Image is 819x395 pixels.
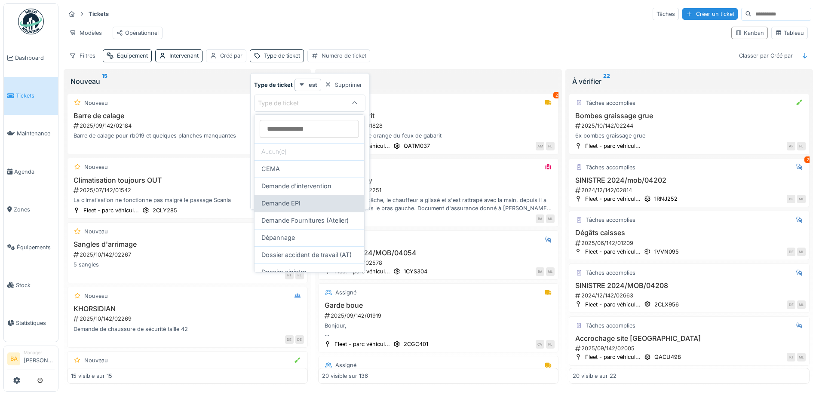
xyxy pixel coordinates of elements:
div: Filtres [65,49,99,62]
h3: Accident 2024/MOB/04054 [322,249,555,257]
div: 2CLY285 [153,206,177,214]
div: 2025/06/142/01209 [574,239,806,247]
span: Équipements [17,243,55,251]
div: 1RNJ252 [654,195,678,203]
div: Type de ticket [264,52,300,60]
h3: Climatisation toujours OUT [71,176,304,184]
li: [PERSON_NAME] [24,349,55,368]
div: En rebachant la bâche, le chauffeur a glissé et s'est rattrapé avec la main, depuis il a des doul... [322,196,555,212]
div: Tâches accomplies [586,322,635,330]
div: DE [787,248,795,256]
div: 1VVN095 [654,248,679,256]
div: CV [536,340,544,349]
div: Fleet - parc véhicul... [585,142,641,150]
div: 20 visible sur 136 [322,371,368,380]
div: Fleet - parc véhicul... [585,353,641,361]
h3: Feux de gabarit [322,112,555,120]
div: Fleet - parc véhicul... [334,340,390,348]
span: CEMA [261,164,280,174]
div: 2025/10/142/02267 [73,251,304,259]
div: ML [797,195,806,203]
img: Badge_color-CXgf-gQk.svg [18,9,44,34]
div: FL [546,340,555,349]
div: ML [797,353,806,361]
h3: SINISTRE 2024/mob/04202 [573,176,806,184]
span: Demande Fournitures (Atelier) [261,216,349,225]
div: 2025/07/142/01542 [73,186,304,194]
div: Barre de calage pour rb019 et quelques planches manquantes [71,132,304,140]
span: Zones [14,205,55,214]
div: Classer par Créé par [735,49,797,62]
div: Équipement [117,52,148,60]
div: FL [546,142,555,150]
div: 2025/08/142/01828 [324,122,555,130]
h3: Bombes graissage grue [573,112,806,120]
div: Tâches accomplies [586,163,635,171]
div: QATM037 [404,142,430,150]
div: Fleet - parc véhicul... [585,195,641,203]
div: 2025/09/142/02184 [73,122,304,130]
div: Nouveau [84,356,108,364]
div: ML [546,214,555,223]
div: ML [546,267,555,276]
h3: Sangles d'arrimage [71,240,304,248]
div: Fleet - parc véhicul... [585,248,641,256]
span: Statistiques [16,319,55,327]
div: Fleet - parc véhicul... [585,300,641,309]
div: 2024/12/142/02814 [574,186,806,194]
div: ML [797,300,806,309]
div: AF [787,142,795,150]
div: 2 [553,92,560,98]
sup: 15 [102,76,107,86]
div: 20 visible sur 22 [573,371,617,380]
div: Tâches accomplies [586,269,635,277]
span: Dossier sinistre [261,267,306,277]
div: Nouveau [84,227,108,236]
h3: Barre de calage [71,112,304,120]
h3: Dégâts caisses [573,229,806,237]
div: BA [536,214,544,223]
span: Tickets [16,92,55,100]
div: ML [797,248,806,256]
span: Demande d'intervention [261,181,331,191]
span: Dépannage [261,233,295,242]
div: Modèles [65,27,106,39]
div: FL [797,142,806,150]
span: Dossier accident de travail (AT) [261,250,352,260]
div: Créé par [220,52,242,60]
div: 2 [804,156,811,163]
div: 2CGC401 [404,340,428,348]
div: DE [295,335,304,344]
div: 2025/09/142/01919 [324,312,555,320]
div: Intervenant [169,52,199,60]
div: Manager [24,349,55,356]
h3: KHORSIDIAN [71,305,304,313]
div: Aucun(e) [255,143,364,160]
div: 6x bombes graissage grue [573,132,806,140]
h3: Garde boue [322,301,555,309]
span: Stock [16,281,55,289]
div: 2025/10/142/02269 [73,315,304,323]
div: Tâches accomplies [586,216,635,224]
div: 2024/12/142/02663 [574,291,806,300]
div: Supprimer [321,79,365,91]
div: Opérationnel [117,29,159,37]
li: BA [7,352,20,365]
div: FL [295,271,304,279]
div: Nouveau [84,99,108,107]
div: BA [536,267,544,276]
span: Maintenance [17,129,55,138]
strong: est [309,81,317,89]
div: 1CYS304 [404,267,427,276]
div: Tableau [775,29,804,37]
div: Nouveau [71,76,304,86]
div: En cours [322,76,555,86]
span: Agenda [14,168,55,176]
div: La climatisation ne fonctionne pas malgré le passage Scania [71,196,304,204]
strong: Type de ticket [254,81,293,89]
div: PT [285,271,294,279]
div: Type de ticket [258,98,311,108]
span: Dashboard [15,54,55,62]
div: Nouveau [84,292,108,300]
div: Tâches [653,8,679,20]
